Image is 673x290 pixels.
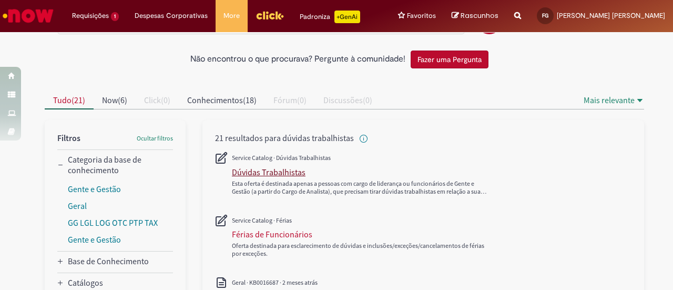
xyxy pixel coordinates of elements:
span: FG [542,12,548,19]
span: Rascunhos [461,11,498,21]
a: Rascunhos [452,11,498,21]
button: Fazer uma Pergunta [411,51,488,68]
span: Favoritos [407,11,436,21]
h2: Não encontrou o que procurava? Pergunte à comunidade! [190,55,405,64]
span: Despesas Corporativas [135,11,208,21]
img: click_logo_yellow_360x200.png [256,7,284,23]
p: +GenAi [334,11,360,23]
img: ServiceNow [1,5,55,26]
span: [PERSON_NAME] [PERSON_NAME] [557,11,665,20]
span: 1 [111,12,119,21]
div: Padroniza [300,11,360,23]
span: More [223,11,240,21]
span: Requisições [72,11,109,21]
